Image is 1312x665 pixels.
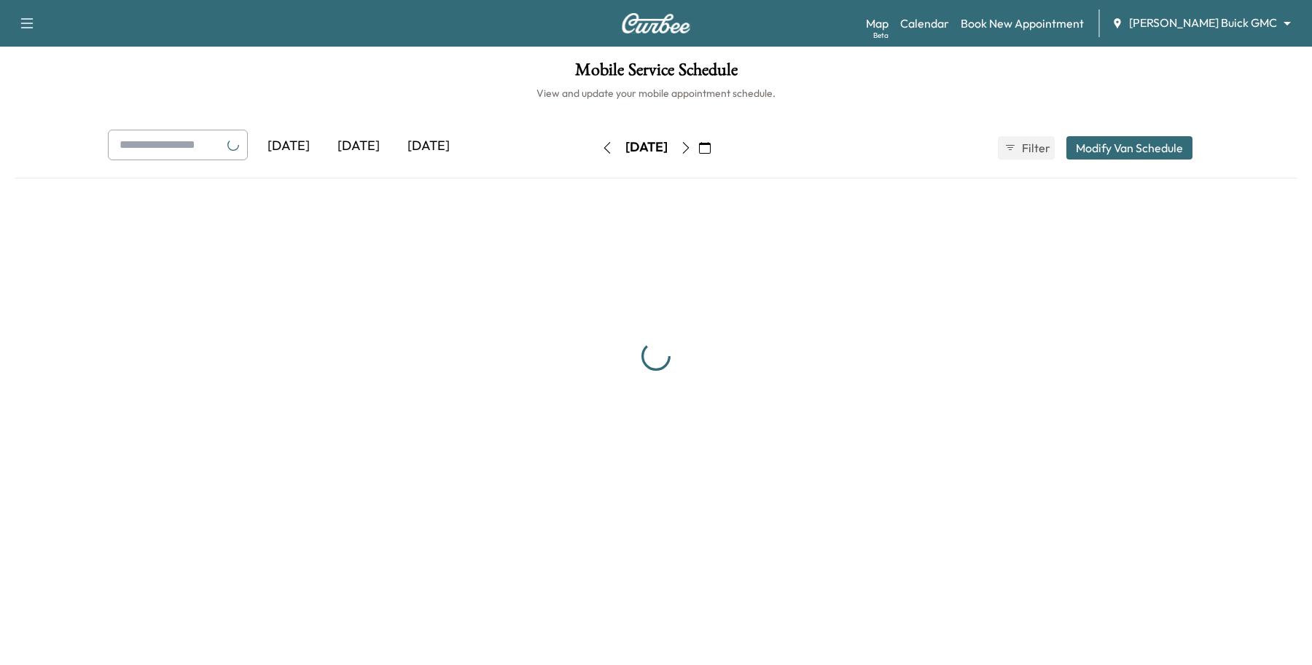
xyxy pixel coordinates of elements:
button: Modify Van Schedule [1066,136,1192,160]
span: [PERSON_NAME] Buick GMC [1129,15,1277,31]
div: [DATE] [254,130,324,163]
button: Filter [998,136,1055,160]
h6: View and update your mobile appointment schedule. [15,86,1297,101]
a: Book New Appointment [961,15,1084,32]
img: Curbee Logo [621,13,691,34]
div: Beta [873,30,889,41]
div: [DATE] [394,130,464,163]
a: MapBeta [866,15,889,32]
h1: Mobile Service Schedule [15,61,1297,86]
div: [DATE] [324,130,394,163]
div: [DATE] [625,138,668,157]
span: Filter [1022,139,1048,157]
a: Calendar [900,15,949,32]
